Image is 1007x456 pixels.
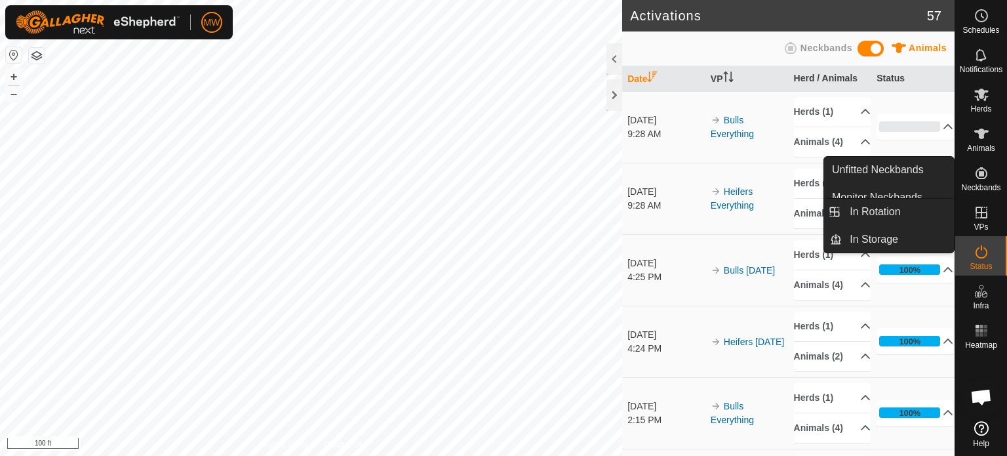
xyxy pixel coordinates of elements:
div: 0% [879,121,940,132]
span: In Rotation [850,204,900,220]
div: 9:28 AM [627,199,704,213]
div: 9:28 AM [627,127,704,141]
button: Map Layers [29,48,45,64]
a: Monitor Neckbands [824,184,954,211]
div: 4:24 PM [627,342,704,356]
img: Gallagher Logo [16,10,180,34]
span: Neckbands [800,43,852,53]
span: 57 [927,6,941,26]
span: Infra [973,302,989,310]
p-accordion-header: Animals (2) [794,342,871,371]
img: arrow [711,337,721,347]
img: arrow [711,115,721,125]
span: Heatmap [965,341,997,349]
span: Herds [970,105,991,113]
span: MW [204,16,220,30]
p-accordion-header: Animals (4) [794,127,871,157]
p-sorticon: Activate to sort [647,73,658,84]
span: In Storage [850,232,898,247]
div: 4:25 PM [627,270,704,284]
span: Notifications [960,66,1002,73]
th: Status [871,66,955,92]
a: Help [955,416,1007,453]
span: Help [973,440,989,447]
span: Status [970,262,992,270]
a: Bulls Everything [711,401,754,425]
p-accordion-header: Herds (1) [794,169,871,198]
div: [DATE] [627,114,704,127]
a: Privacy Policy [260,439,309,451]
p-accordion-header: Animals (4) [794,270,871,300]
th: VP [705,66,789,92]
span: Neckbands [961,184,1000,192]
a: Unfitted Neckbands [824,157,954,183]
div: [DATE] [627,328,704,342]
div: [DATE] [627,257,704,270]
a: Heifers Everything [711,186,754,211]
li: In Rotation [824,199,954,225]
p-accordion-header: Herds (1) [794,383,871,413]
div: 100% [879,264,940,275]
div: 100% [899,264,920,276]
img: arrow [711,186,721,197]
div: [DATE] [627,185,704,199]
div: 100% [879,407,940,418]
p-accordion-header: 100% [877,257,953,283]
div: Open chat [962,377,1001,417]
span: Unfitted Neckbands [832,162,924,178]
p-accordion-header: Herds (1) [794,97,871,127]
img: arrow [711,401,721,411]
p-accordion-header: 100% [877,400,953,426]
span: Animals [967,144,995,152]
button: + [6,69,22,85]
div: 100% [899,407,920,419]
div: [DATE] [627,400,704,413]
p-accordion-header: Animals (4) [794,413,871,443]
th: Herd / Animals [789,66,872,92]
a: Heifers [DATE] [724,337,784,347]
button: Reset Map [6,47,22,63]
p-accordion-header: 0% [877,114,953,140]
span: VPs [974,223,988,231]
p-accordion-header: 100% [877,328,953,354]
span: Schedules [962,26,999,34]
th: Date [622,66,705,92]
span: Animals [909,43,947,53]
a: Contact Us [324,439,363,451]
a: Bulls [DATE] [724,265,775,276]
p-accordion-header: Herds (1) [794,240,871,270]
h2: Activations [630,8,927,24]
a: In Rotation [842,199,954,225]
img: arrow [711,265,721,276]
p-sorticon: Activate to sort [723,73,734,84]
div: 100% [899,335,920,348]
p-accordion-header: Animals (2) [794,199,871,228]
span: Monitor Neckbands [832,190,922,205]
div: 100% [879,336,940,346]
div: 2:15 PM [627,413,704,427]
a: In Storage [842,226,954,253]
p-accordion-header: Herds (1) [794,312,871,341]
button: – [6,86,22,102]
li: In Storage [824,226,954,253]
a: Bulls Everything [711,115,754,139]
